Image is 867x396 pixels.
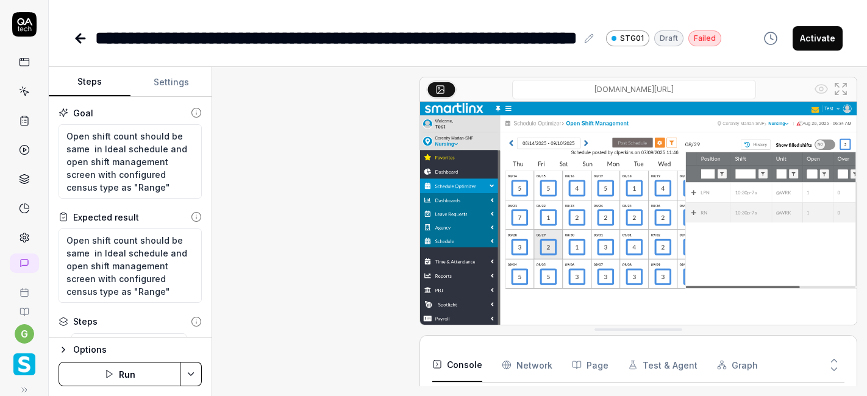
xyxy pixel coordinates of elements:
a: New conversation [10,253,39,273]
div: Failed [688,30,721,46]
button: Show all interative elements [812,79,831,99]
a: Documentation [5,297,43,317]
div: Draft [654,30,683,46]
a: Book a call with us [5,278,43,297]
button: View version history [756,26,785,51]
button: Console [432,348,482,382]
div: Steps [73,315,98,328]
button: Open in full screen [831,79,851,99]
div: Expected result [73,211,139,224]
button: Settings [130,68,212,97]
button: Smartlinx Logo [5,344,43,378]
div: Suggestions [59,333,202,370]
button: Graph [717,348,758,382]
div: Goal [73,107,93,119]
button: Steps [49,68,130,97]
img: Smartlinx Logo [13,353,35,375]
img: Screenshot [420,102,857,374]
div: Options [73,342,202,357]
span: STG01 [620,33,644,44]
button: g [15,324,34,344]
button: Page [572,348,608,382]
a: STG01 [606,30,649,46]
button: Test & Agent [628,348,698,382]
button: Run [59,362,180,386]
button: Network [502,348,552,382]
button: Options [59,342,202,357]
button: Activate [793,26,843,51]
